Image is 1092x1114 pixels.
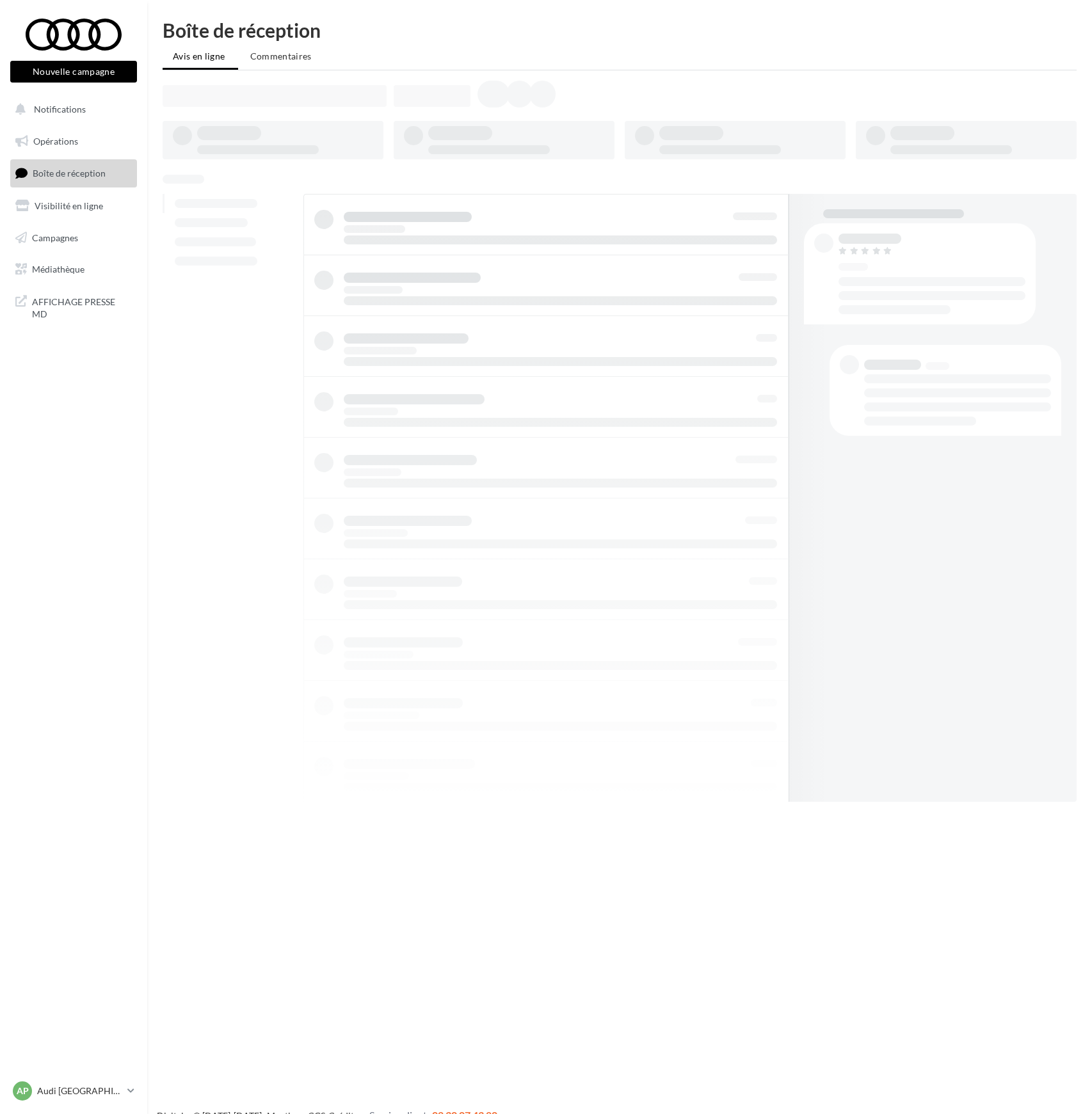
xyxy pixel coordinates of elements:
[10,61,137,83] button: Nouvelle campagne
[10,1079,137,1103] a: AP Audi [GEOGRAPHIC_DATA] 17
[8,96,134,123] button: Notifications
[37,1085,122,1097] p: Audi [GEOGRAPHIC_DATA] 17
[8,128,140,155] a: Opérations
[8,225,140,251] a: Campagnes
[8,288,140,326] a: AFFICHAGE PRESSE MD
[17,1085,29,1097] span: AP
[163,20,1077,40] div: Boîte de réception
[33,168,106,179] span: Boîte de réception
[8,193,140,219] a: Visibilité en ligne
[32,293,132,321] span: AFFICHAGE PRESSE MD
[250,51,312,61] span: Commentaires
[34,104,86,115] span: Notifications
[8,256,140,283] a: Médiathèque
[8,159,140,187] a: Boîte de réception
[33,136,78,147] span: Opérations
[32,232,78,243] span: Campagnes
[35,200,103,211] span: Visibilité en ligne
[32,264,84,275] span: Médiathèque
